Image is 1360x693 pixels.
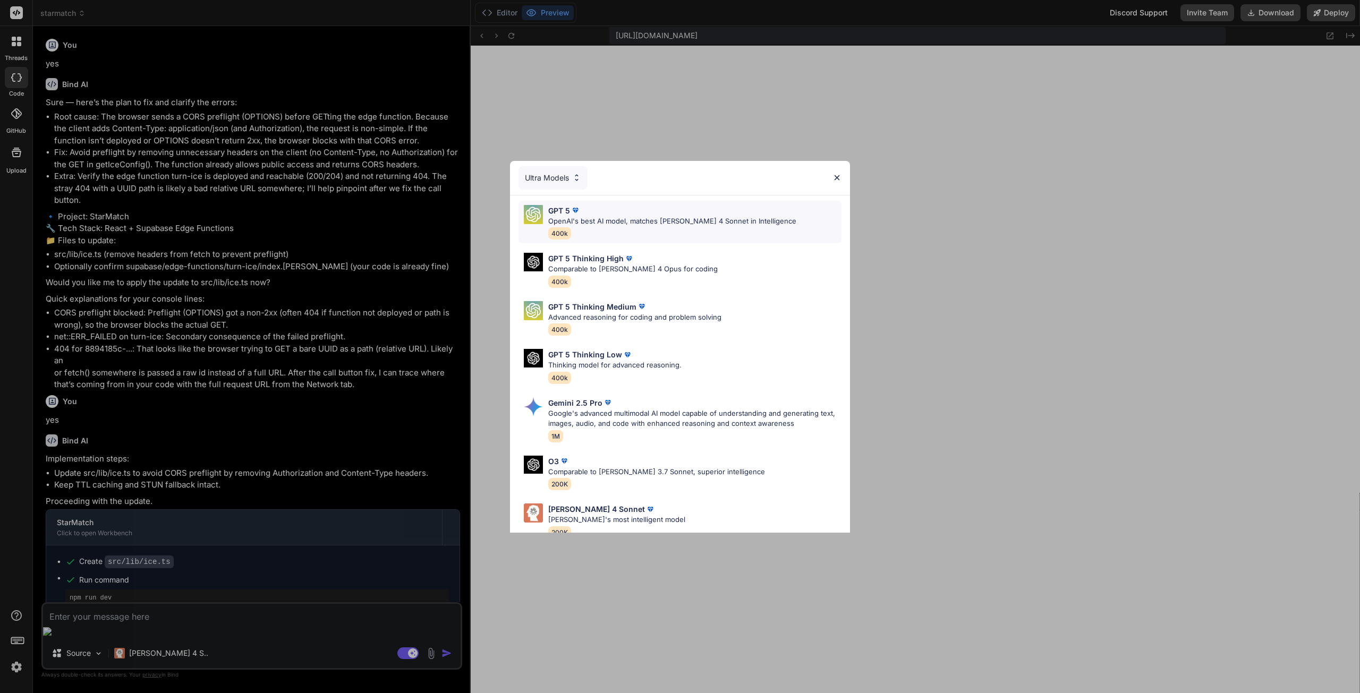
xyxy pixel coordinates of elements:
p: Thinking model for advanced reasoning. [548,360,682,371]
p: Google's advanced multimodal AI model capable of understanding and generating text, images, audio... [548,408,841,429]
p: GPT 5 [548,205,570,216]
img: premium [622,349,633,360]
span: 400k [548,323,571,336]
span: 400k [548,227,571,239]
span: 200K [548,526,571,538]
span: 1M [548,430,563,442]
p: Gemini 2.5 Pro [548,397,602,408]
img: Pick Models [524,503,543,523]
p: [PERSON_NAME] 4 Sonnet [548,503,645,515]
img: Pick Models [524,397,543,416]
span: 400k [548,372,571,384]
img: premium [559,456,569,466]
img: premium [636,301,647,312]
p: GPT 5 Thinking High [548,253,624,264]
img: premium [645,504,656,515]
p: OpenAI's best AI model, matches [PERSON_NAME] 4 Sonnet in Intelligence [548,216,796,227]
img: Pick Models [572,173,581,182]
p: Advanced reasoning for coding and problem solving [548,312,721,323]
div: Ultra Models [518,166,588,190]
p: GPT 5 Thinking Medium [548,301,636,312]
span: 200K [548,478,571,490]
img: Pick Models [524,349,543,367]
p: [PERSON_NAME]'s most intelligent model [548,515,685,525]
img: premium [570,205,581,216]
img: Pick Models [524,456,543,474]
img: premium [602,397,613,408]
span: 400k [548,276,571,288]
img: close [832,173,841,182]
p: GPT 5 Thinking Low [548,349,622,360]
p: O3 [548,456,559,467]
p: Comparable to [PERSON_NAME] 3.7 Sonnet, superior intelligence [548,467,765,477]
img: Pick Models [524,205,543,224]
img: Pick Models [524,253,543,271]
p: Comparable to [PERSON_NAME] 4 Opus for coding [548,264,718,275]
img: Pick Models [524,301,543,320]
img: premium [624,253,634,264]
